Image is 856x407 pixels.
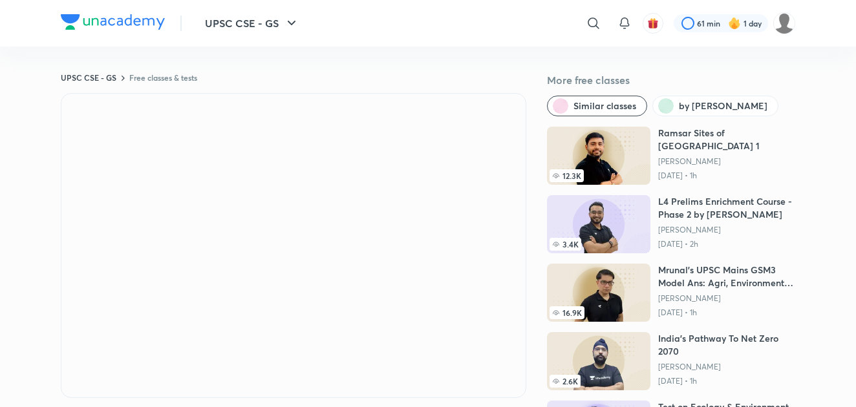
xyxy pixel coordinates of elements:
button: Similar classes [547,96,647,116]
button: UPSC CSE - GS [197,10,307,36]
a: [PERSON_NAME] [658,225,795,235]
span: 12.3K [550,169,584,182]
p: [DATE] • 1h [658,171,795,181]
button: avatar [643,13,663,34]
span: Similar classes [573,99,636,112]
img: streak [728,17,741,30]
span: by Sudarshan Gurjar [679,99,767,112]
h5: More free classes [547,72,795,88]
a: Company Logo [61,14,165,33]
h6: Ramsar Sites of [GEOGRAPHIC_DATA] 1 [658,127,795,152]
span: 3.4K [550,238,581,251]
img: Company Logo [61,14,165,30]
h6: Mrunal's UPSC Mains GSM3 Model Ans: Agri, Environment (2021) [658,264,795,289]
iframe: Class [61,94,526,397]
h6: L4 Prelims Enrichment Course - Phase 2 by [PERSON_NAME] [658,195,795,221]
a: UPSC CSE - GS [61,72,116,83]
a: [PERSON_NAME] [658,156,795,167]
img: Satyam Raj [773,12,795,34]
span: 16.9K [550,306,584,319]
p: [DATE] • 1h [658,308,795,318]
a: [PERSON_NAME] [658,293,795,304]
p: [DATE] • 2h [658,239,795,249]
span: 2.6K [550,375,581,388]
a: Free classes & tests [129,72,197,83]
button: by Sudarshan Gurjar [652,96,778,116]
p: [DATE] • 1h [658,376,795,386]
h6: India’s Pathway To Net Zero 2070 [658,332,795,358]
a: [PERSON_NAME] [658,362,795,372]
img: avatar [647,17,659,29]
